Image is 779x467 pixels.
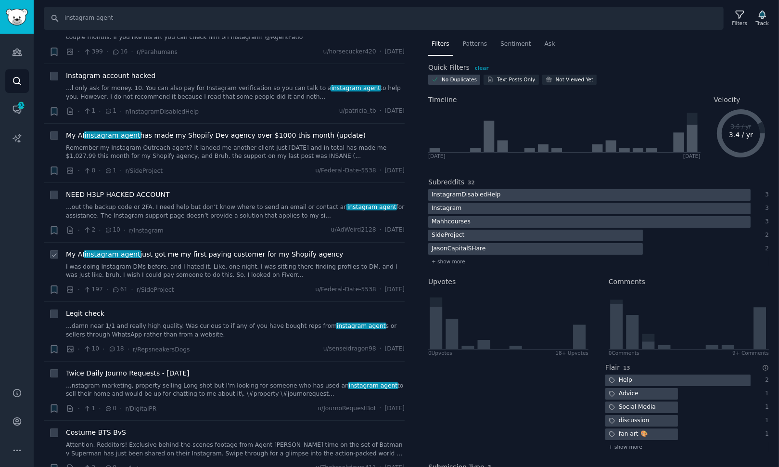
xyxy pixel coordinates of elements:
[83,107,95,116] span: 1
[428,203,465,215] div: Instagram
[66,382,405,399] a: ...nstagram marketing, property selling Long shot but I'm looking for someone who has used aninst...
[346,204,397,210] span: instagram agent
[125,168,163,174] span: r/SideProject
[66,428,126,438] a: Costume BTS BvS
[66,309,104,319] span: Legit check
[545,40,555,49] span: Ask
[753,8,772,28] button: Track
[428,243,489,255] div: JasonCapitalSHare
[555,350,588,356] div: 18+ Upvotes
[66,130,366,141] a: My AIinstagram agenthas made my Shopify Dev agency over $1000 this month (update)
[106,285,108,295] span: ·
[380,107,382,116] span: ·
[761,376,769,385] div: 2
[99,225,101,235] span: ·
[5,98,29,121] a: 370
[339,107,376,116] span: u/patricia_tb
[66,322,405,339] a: ...damn near 1/1 and really high quality. Was curious to if any of you have bought reps frominsta...
[331,85,381,91] span: instagram agent
[761,389,769,398] div: 1
[120,166,122,176] span: ·
[66,249,343,259] a: My AIinstagram agentjust got me my first paying customer for my Shopify agency
[385,345,405,353] span: [DATE]
[323,345,376,353] span: u/senseidragon98
[66,441,405,458] a: Attention, Redditors! Exclusive behind-the-scenes footage from Agent [PERSON_NAME] time on the se...
[128,344,129,354] span: ·
[104,167,116,175] span: 1
[66,71,155,81] a: Instagram account hacked
[315,285,376,294] span: u/Federal-Date-5538
[432,40,449,49] span: Filters
[380,167,382,175] span: ·
[609,350,639,356] div: 0 Comment s
[463,40,487,49] span: Patterns
[500,40,531,49] span: Sentiment
[125,405,156,412] span: r/DigitalPR
[732,20,747,26] div: Filters
[83,345,99,353] span: 10
[137,286,174,293] span: r/SideProject
[66,84,405,101] a: ...l only ask for money. 10. You can also pay for Instagram verification so you can talk to ainst...
[125,108,199,115] span: r/InstagramDisabledHelp
[44,7,724,30] input: Search Keyword
[428,95,457,105] span: Timeline
[78,285,80,295] span: ·
[729,131,753,139] text: 3.4 / yr
[84,250,141,258] span: instagram agent
[99,106,101,117] span: ·
[124,225,126,235] span: ·
[84,131,141,139] span: instagram agent
[66,249,343,259] span: My AI just got me my first paying customer for my Shopify agency
[380,226,382,234] span: ·
[78,106,80,117] span: ·
[137,49,178,55] span: r/Parahumans
[761,218,769,226] div: 3
[385,167,405,175] span: [DATE]
[108,345,124,353] span: 18
[380,404,382,413] span: ·
[133,346,190,353] span: r/RepsneakersDogs
[556,76,594,83] div: Not Viewed Yet
[112,285,128,294] span: 61
[761,191,769,199] div: 3
[756,20,769,26] div: Track
[66,190,170,200] span: NEED H3LP HACKED ACCOUNT
[380,285,382,294] span: ·
[104,107,116,116] span: 1
[730,123,751,130] text: 3.6 / yr
[428,63,470,73] h2: Quick Filters
[380,345,382,353] span: ·
[497,76,535,83] div: Text Posts Only
[428,189,504,201] div: InstagramDisabledHelp
[78,403,80,414] span: ·
[78,344,80,354] span: ·
[120,403,122,414] span: ·
[83,48,103,56] span: 399
[605,402,659,414] div: Social Media
[315,167,376,175] span: u/Federal-Date-5538
[83,167,95,175] span: 0
[761,403,769,412] div: 1
[605,363,620,373] h2: Flair
[66,203,405,220] a: ...out the backup code or 2FA. I need help but don’t know where to send an email or contact anins...
[323,48,376,56] span: u/horsecucker420
[99,403,101,414] span: ·
[6,9,28,26] img: GummySearch logo
[609,277,645,287] h2: Comments
[99,166,101,176] span: ·
[468,180,475,185] span: 32
[432,258,465,265] span: + show more
[78,166,80,176] span: ·
[78,47,80,57] span: ·
[761,204,769,213] div: 3
[78,225,80,235] span: ·
[104,404,116,413] span: 0
[428,350,452,356] div: 0 Upvote s
[112,48,128,56] span: 16
[104,226,120,234] span: 10
[605,375,636,387] div: Help
[348,382,398,389] span: instagram agent
[129,227,163,234] span: r/Instagram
